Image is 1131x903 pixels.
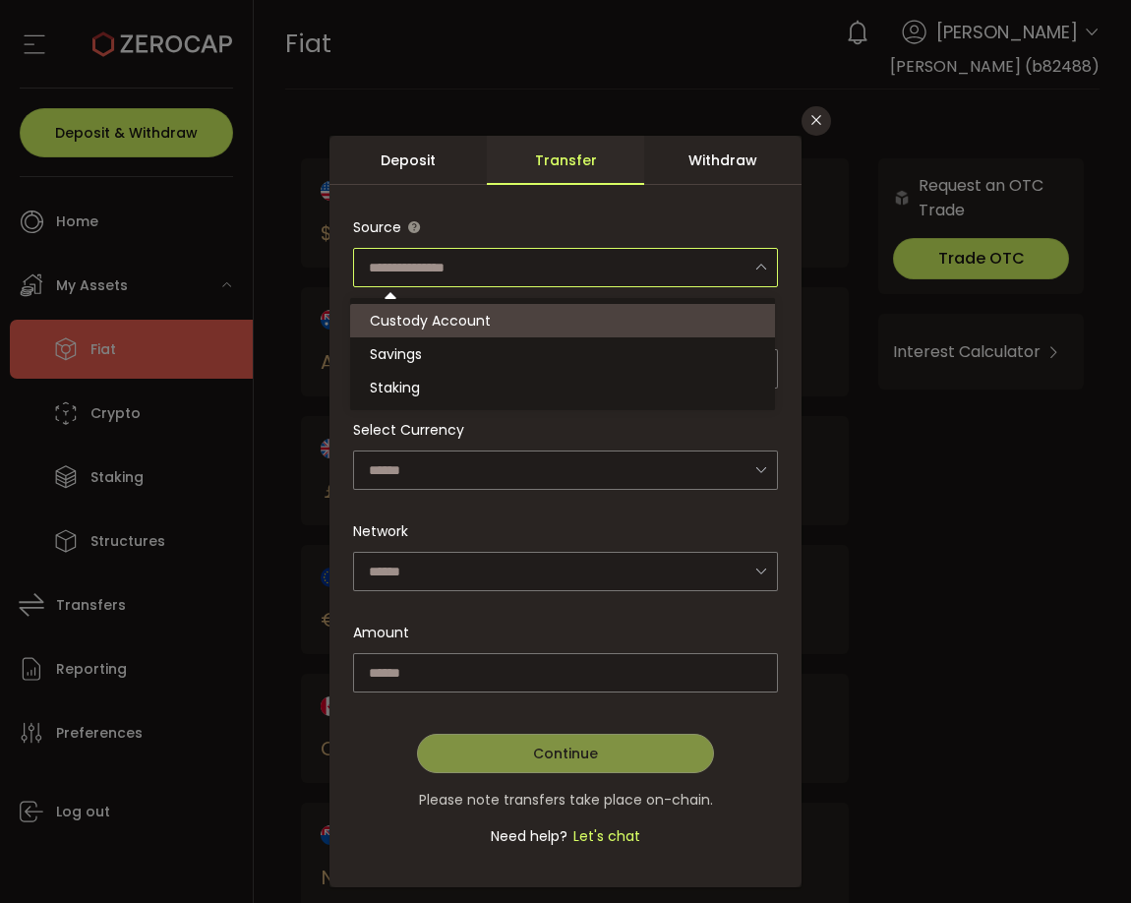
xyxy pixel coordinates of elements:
iframe: Chat Widget [902,691,1131,903]
div: Deposit [329,136,487,185]
span: Staking [370,378,420,397]
span: Custody Account [370,311,491,331]
div: Transfer [487,136,644,185]
span: Let's chat [567,826,640,846]
span: Amount [353,613,409,652]
button: Close [802,106,831,136]
span: Source [353,217,401,237]
div: dialog [329,136,802,887]
label: Select Currency [353,420,476,440]
button: Continue [417,734,714,773]
label: Network [353,521,420,541]
span: Savings [370,344,422,364]
span: Please note transfers take place on-chain. [419,790,713,810]
span: Continue [533,744,598,763]
span: Need help? [491,826,567,846]
div: Withdraw [644,136,802,185]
